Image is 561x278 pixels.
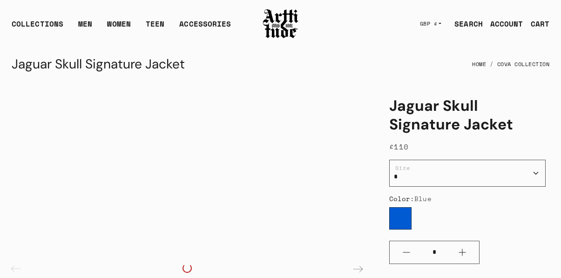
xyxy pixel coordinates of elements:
[146,18,164,37] a: TEEN
[4,18,238,37] ul: Main navigation
[389,207,412,230] label: Blue
[447,14,483,33] a: SEARCH
[390,241,423,264] button: Minus
[262,8,299,40] img: Arttitude
[420,20,438,27] span: GBP £
[414,194,431,203] span: Blue
[523,14,549,33] a: Open cart
[389,194,546,203] div: Color:
[483,14,523,33] a: ACCOUNT
[12,53,185,75] div: Jaguar Skull Signature Jacket
[12,18,63,37] div: COLLECTIONS
[389,141,409,152] span: £110
[423,244,446,261] input: Quantity
[107,18,131,37] a: WOMEN
[414,14,447,34] button: GBP £
[497,54,550,75] a: Cova Collection
[472,54,486,75] a: Home
[446,241,479,264] button: Plus
[531,18,549,29] div: CART
[389,96,546,134] h1: Jaguar Skull Signature Jacket
[179,18,231,37] div: ACCESSORIES
[78,18,92,37] a: MEN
